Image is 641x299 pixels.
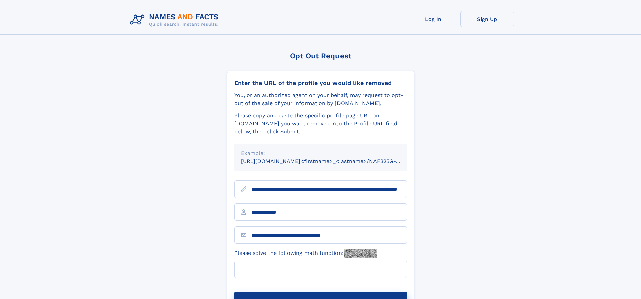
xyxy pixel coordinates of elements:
div: Enter the URL of the profile you would like removed [234,79,407,87]
div: Example: [241,149,400,157]
a: Log In [406,11,460,27]
a: Sign Up [460,11,514,27]
div: Opt Out Request [227,52,414,60]
div: You, or an authorized agent on your behalf, may request to opt-out of the sale of your informatio... [234,91,407,108]
small: [URL][DOMAIN_NAME]<firstname>_<lastname>/NAF325G-xxxxxxxx [241,158,420,165]
div: Please copy and paste the specific profile page URL on [DOMAIN_NAME] you want removed into the Pr... [234,112,407,136]
label: Please solve the following math function: [234,249,377,258]
img: Logo Names and Facts [127,11,224,29]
